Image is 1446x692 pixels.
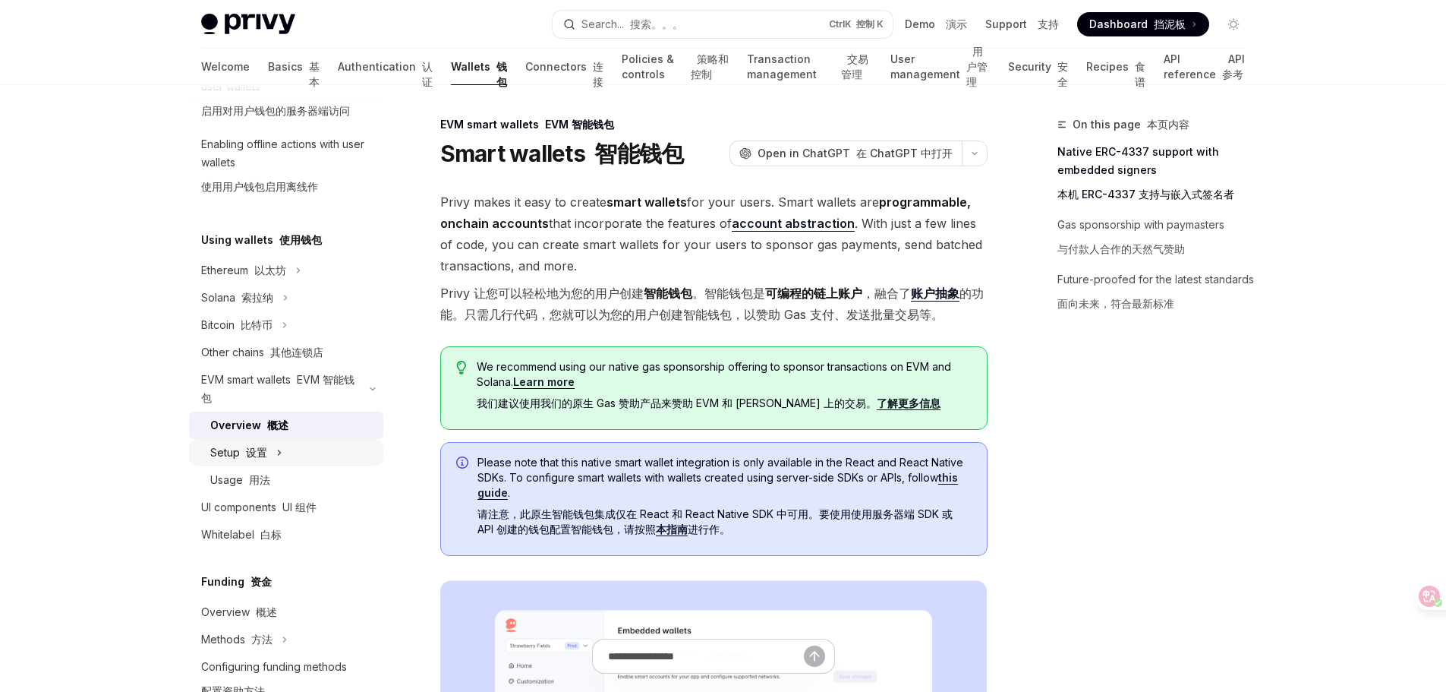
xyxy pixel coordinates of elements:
[451,49,507,85] a: Wallets 钱包
[189,599,383,626] a: Overview 概述
[1154,17,1186,30] font: 挡泥板
[201,630,273,649] div: Methods
[1086,49,1145,85] a: Recipes 食谱
[189,412,383,439] a: Overview 概述
[440,286,984,322] font: Privy 让您可以轻松地为您的用户创建 。智能钱包是 ，融合了 的功能。只需几行代码，您就可以为您的用户创建智能钱包，以赞助 Gas 支付、发送批量交易等。
[1057,140,1258,213] a: Native ERC-4337 support with embedded signers本机 ERC-4337 支持与嵌入式签名者
[256,605,277,618] font: 概述
[553,11,893,38] button: Search... 搜索。。。CtrlK 控制 K
[201,104,350,117] font: 启用对用户钱包的服务器端访问
[241,318,273,331] font: 比特币
[513,375,575,389] a: Learn more
[201,316,273,334] div: Bitcoin
[201,49,250,85] a: Welcome
[593,60,603,88] font: 连接
[260,528,282,541] font: 白标
[1135,60,1145,88] font: 食谱
[1222,52,1245,81] font: API 参考
[246,446,267,459] font: 设置
[201,231,322,249] h5: Using wallets
[1057,242,1185,255] font: 与付款人合作的天然气赞助
[477,507,953,536] font: 请注意，此原生智能钱包集成仅在 React 和 React Native SDK 中可用。要使用使用服务器端 SDK 或 API 创建的钱包配置智能钱包，请按照 进行作。
[338,49,433,85] a: Authentication 认证
[270,346,323,359] font: 其他连锁店
[622,49,729,85] a: Policies & controls 策略和控制
[1221,12,1246,36] button: Toggle dark mode
[732,216,855,232] a: account abstraction
[856,147,953,160] font: 在 ChatGPT 中打开
[201,261,286,280] div: Ethereum
[456,361,467,374] svg: Tip
[456,457,471,472] svg: Info
[581,15,683,33] div: Search...
[279,233,322,246] font: 使用钱包
[189,466,383,494] a: Usage 用法
[985,17,1059,32] a: Support 支持
[201,603,277,621] div: Overview
[477,359,971,417] span: We recommend using our native gas sponsorship offering to sponsor transactions on EVM and Solana.
[250,575,272,588] font: 资金
[765,286,862,301] strong: 可编程的链上账户
[966,45,988,88] font: 用户管理
[201,526,282,544] div: Whitelabel
[201,371,361,407] div: EVM smart wallets
[1057,297,1174,310] font: 面向未来，符合最新标准
[249,473,270,486] font: 用法
[1077,12,1209,36] a: Dashboard 挡泥板
[267,419,288,431] font: 概述
[440,117,988,132] div: EVM smart wallets
[1147,118,1189,131] font: 本页内容
[189,339,383,366] a: Other chains 其他连锁店
[282,501,317,513] font: UI 组件
[251,633,273,646] font: 方法
[1057,213,1258,267] a: Gas sponsorship with paymasters与付款人合作的天然气赞助
[268,49,320,85] a: Basics 基本
[189,521,383,548] a: Whitelabel 白标
[829,18,884,30] span: Ctrl K
[477,455,972,543] span: Please note that this native smart wallet integration is only available in the React and React Na...
[241,291,273,304] font: 索拉纳
[1038,17,1059,30] font: 支持
[1057,267,1258,322] a: Future-proofed for the latest standards面向未来，符合最新标准
[594,140,683,167] font: 智能钱包
[1073,115,1189,134] span: On this page
[422,60,433,88] font: 认证
[189,494,383,521] a: UI components UI 组件
[201,573,272,591] h5: Funding
[189,131,383,207] a: Enabling offline actions with user wallets使用用户钱包启用离线作
[841,52,868,81] font: 交易管理
[644,286,692,301] strong: 智能钱包
[1008,49,1068,85] a: Security 安全
[890,49,990,85] a: User management 用户管理
[1057,188,1234,201] font: 本机 ERC-4337 支持与嵌入式签名者
[691,52,729,81] font: 策略和控制
[804,646,825,667] button: Send message
[1164,49,1246,85] a: API reference API 参考
[525,49,603,85] a: Connectors 连接
[946,17,967,30] font: 演示
[911,286,959,302] a: 账户抽象
[440,191,988,331] span: Privy makes it easy to create for your users. Smart wallets are that incorporate the features of ...
[758,146,953,161] span: Open in ChatGPT
[210,416,288,434] div: Overview
[729,141,962,166] button: Open in ChatGPT 在 ChatGPT 中打开
[630,17,683,30] font: 搜索。。。
[477,397,940,410] font: 我们建议使用我们的原生 Gas 赞助产品来赞助 EVM 和 [PERSON_NAME] 上的交易。
[201,343,323,362] div: Other chains
[747,49,872,85] a: Transaction management 交易管理
[856,18,884,30] font: 控制 K
[1057,60,1068,88] font: 安全
[309,60,320,88] font: 基本
[905,17,967,32] a: Demo 演示
[1089,17,1186,32] span: Dashboard
[201,498,317,517] div: UI components
[210,471,270,489] div: Usage
[545,118,614,131] font: EVM 智能钱包
[201,14,295,35] img: light logo
[210,444,267,462] div: Setup
[254,264,286,276] font: 以太坊
[496,60,507,88] font: 钱包
[606,194,687,210] strong: smart wallets
[656,523,688,536] a: 本指南
[201,289,273,307] div: Solana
